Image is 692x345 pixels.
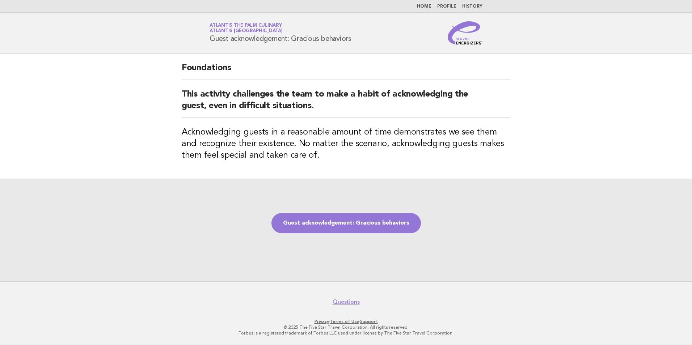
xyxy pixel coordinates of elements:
span: Atlantis [GEOGRAPHIC_DATA] [210,29,283,34]
a: Questions [333,298,360,306]
a: Guest acknowledgement: Gracious behaviors [271,213,421,233]
h1: Guest acknowledgement: Gracious behaviors [210,24,351,42]
a: Atlantis The Palm CulinaryAtlantis [GEOGRAPHIC_DATA] [210,23,283,33]
p: · · [125,319,567,324]
img: Service Energizers [448,21,482,44]
a: Privacy [315,319,329,324]
a: Terms of Use [330,319,359,324]
a: Support [360,319,378,324]
a: History [462,4,482,9]
h2: Foundations [182,62,510,80]
p: © 2025 The Five Star Travel Corporation. All rights reserved. [125,324,567,330]
a: Home [417,4,431,9]
p: Forbes is a registered trademark of Forbes LLC used under license by The Five Star Travel Corpora... [125,330,567,336]
h2: This activity challenges the team to make a habit of acknowledging the guest, even in difficult s... [182,89,510,118]
h3: Acknowledging guests in a reasonable amount of time demonstrates we see them and recognize their ... [182,127,510,161]
a: Profile [437,4,456,9]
